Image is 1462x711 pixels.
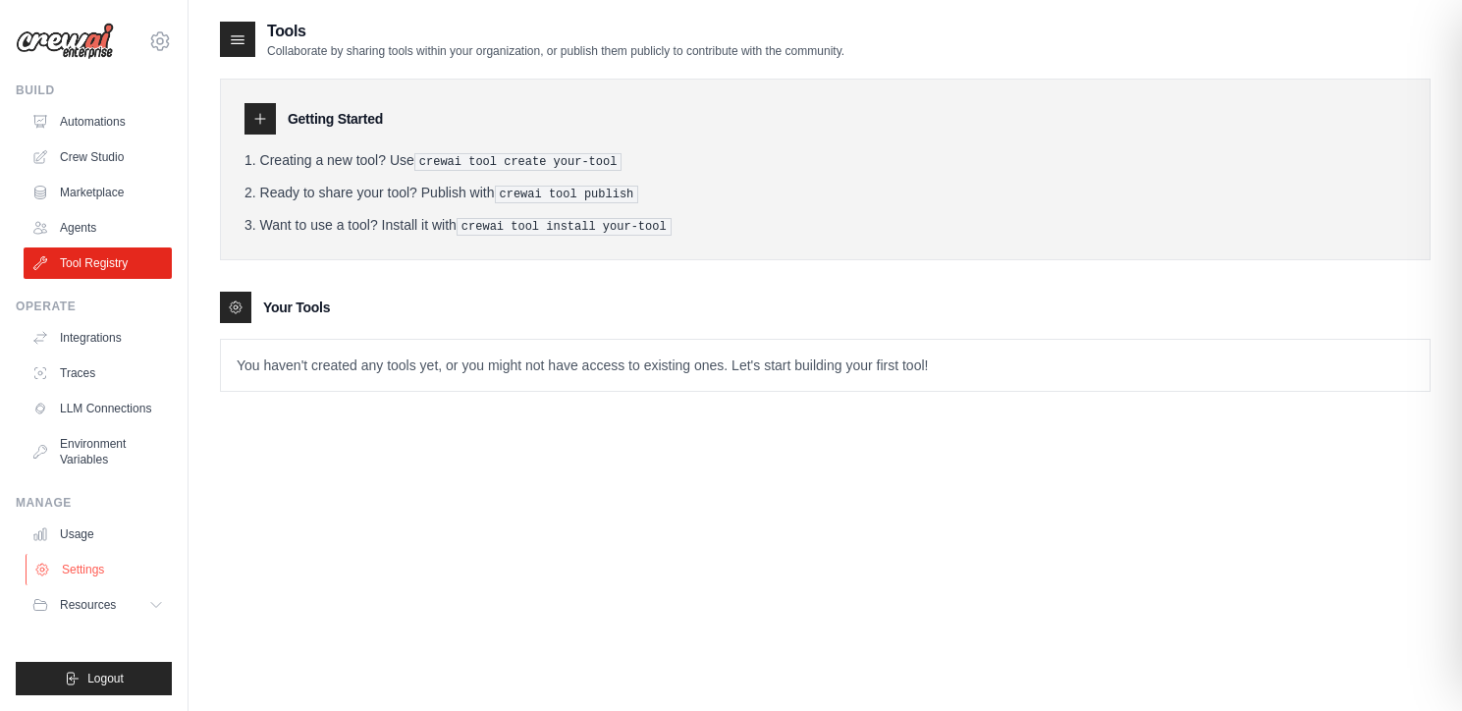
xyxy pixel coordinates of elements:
a: LLM Connections [24,393,172,424]
div: Build [16,82,172,98]
a: Integrations [24,322,172,354]
li: Creating a new tool? Use [244,150,1406,171]
div: Operate [16,299,172,314]
div: Manage [16,495,172,511]
pre: crewai tool publish [495,186,639,203]
a: Crew Studio [24,141,172,173]
img: Logo [16,23,114,60]
a: Usage [24,519,172,550]
span: Logout [87,671,124,686]
a: Automations [24,106,172,137]
pre: crewai tool install your-tool [457,218,672,236]
button: Resources [24,589,172,621]
pre: crewai tool create your-tool [414,153,623,171]
button: Logout [16,662,172,695]
h3: Getting Started [288,109,383,129]
h3: Your Tools [263,298,330,317]
a: Environment Variables [24,428,172,475]
a: Settings [26,554,174,585]
h2: Tools [267,20,844,43]
span: Resources [60,597,116,613]
a: Agents [24,212,172,244]
li: Ready to share your tool? Publish with [244,183,1406,203]
a: Tool Registry [24,247,172,279]
li: Want to use a tool? Install it with [244,215,1406,236]
a: Marketplace [24,177,172,208]
p: You haven't created any tools yet, or you might not have access to existing ones. Let's start bui... [221,340,1430,391]
p: Collaborate by sharing tools within your organization, or publish them publicly to contribute wit... [267,43,844,59]
a: Traces [24,357,172,389]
